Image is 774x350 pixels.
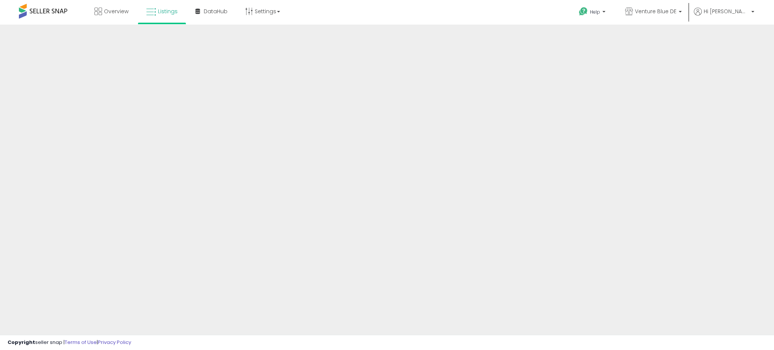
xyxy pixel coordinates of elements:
span: Help [590,9,600,15]
span: Overview [104,8,128,15]
a: Help [573,1,613,25]
span: Venture Blue DE [635,8,676,15]
a: Hi [PERSON_NAME] [694,8,754,25]
span: DataHub [204,8,228,15]
span: Hi [PERSON_NAME] [704,8,749,15]
i: Get Help [579,7,588,16]
span: Listings [158,8,178,15]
